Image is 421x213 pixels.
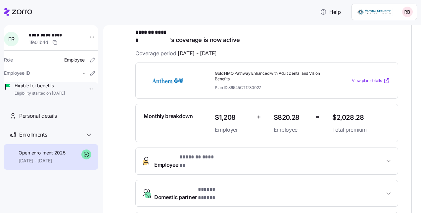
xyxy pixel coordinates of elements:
span: Total premium [332,126,390,134]
span: Monthly breakdown [144,112,193,120]
span: $820.28 [274,112,310,123]
span: [DATE] - [DATE] [178,49,217,58]
span: Open enrollment 2025 [19,149,65,156]
button: Help [315,5,346,19]
span: Help [320,8,341,16]
span: Eligible for benefits [15,82,65,89]
span: Employee [64,57,85,63]
a: View plan details [352,77,390,84]
span: Employer [215,126,252,134]
h1: 's coverage is now active [135,28,398,44]
img: Employer logo [356,8,393,16]
span: Enrollments [19,131,47,139]
span: [DATE] - [DATE] [19,157,65,164]
span: Domestic partner [154,186,229,201]
img: 253fd1ed90e2a5104f53b7538f9b7806 [402,7,413,17]
span: Plan ID: 86545CT1230027 [215,85,261,90]
span: Role [4,57,13,63]
img: Anthem [144,73,191,88]
span: Eligibility started on [DATE] [15,91,65,96]
span: View plan details [352,78,382,84]
span: Employee [154,153,216,169]
span: Personal details [19,112,57,120]
span: Employee [274,126,310,134]
span: Coverage period [135,49,217,58]
span: + [257,112,261,122]
span: - [83,70,85,76]
span: $1,208 [215,112,252,123]
span: $2,028.28 [332,112,390,123]
span: Employee ID [4,70,30,76]
span: Gold HMO Pathway Enhanced with Adult Dental and Vision Benefits [215,71,327,82]
span: F R [8,36,14,42]
span: = [315,112,319,122]
span: 1fe01b4d [29,39,48,46]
